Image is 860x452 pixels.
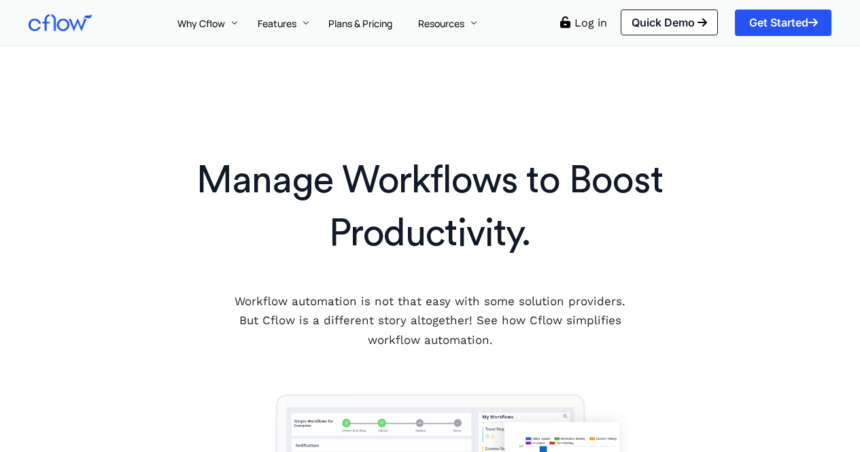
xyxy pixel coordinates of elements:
span: Resources [418,17,464,30]
span: Features [258,17,296,30]
a: Log in [574,16,607,29]
a: Quick Demo [621,10,718,35]
h1: Manage Workflows to Boost Productivity. [169,154,691,261]
span: Why Cflow [177,17,225,30]
a: Get Started [735,10,832,35]
span: Get Started [749,17,818,28]
p: Workflow automation is not that easy with some solution providers. But Cflow is a different story... [225,292,635,351]
img: Cflow [29,14,92,31]
span: Plans & Pricing [328,17,392,30]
